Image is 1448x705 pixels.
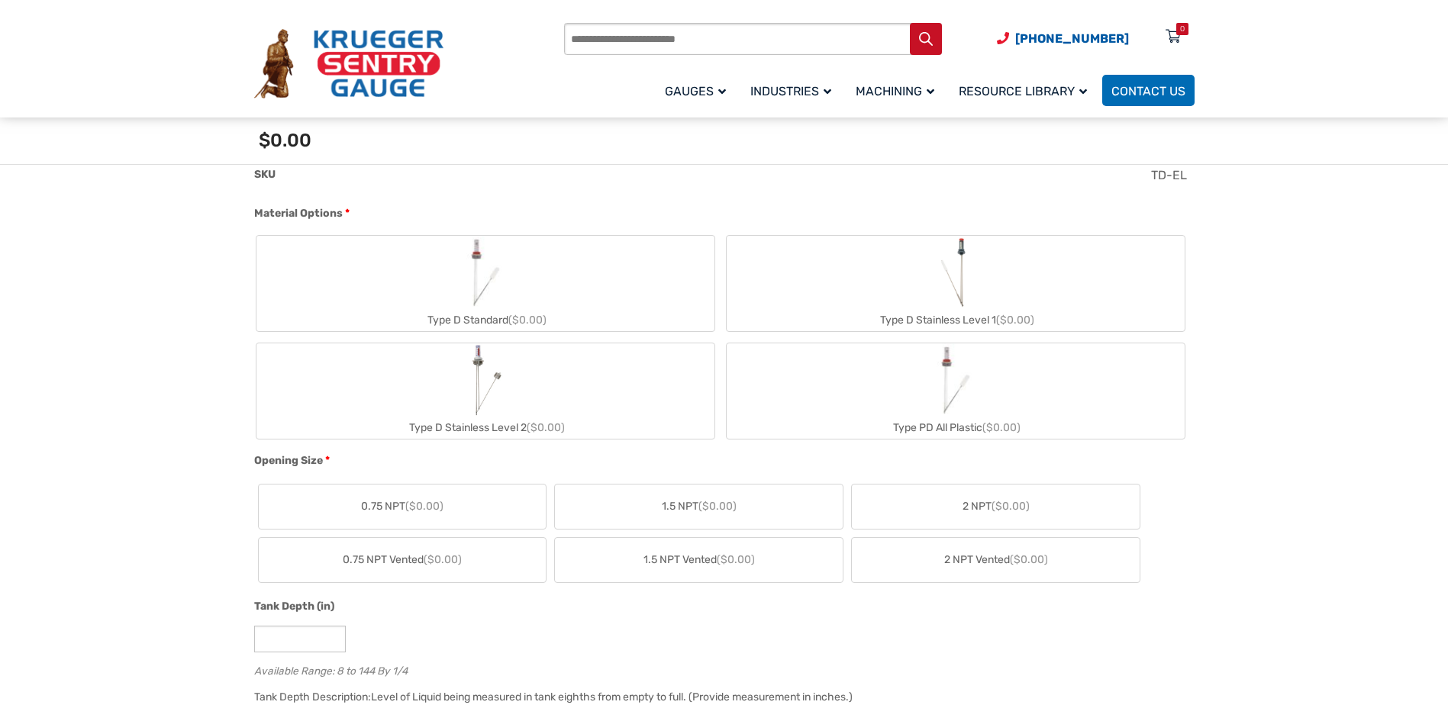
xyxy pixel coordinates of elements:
[1151,168,1187,182] span: TD-EL
[727,236,1185,331] label: Type D Stainless Level 1
[727,343,1185,439] label: Type PD All Plastic
[254,662,1187,676] div: Available Range: 8 to 144 By 1/4
[361,498,443,514] span: 0.75 NPT
[963,498,1030,514] span: 2 NPT
[256,343,714,439] label: Type D Stainless Level 2
[741,72,847,108] a: Industries
[405,500,443,513] span: ($0.00)
[424,553,462,566] span: ($0.00)
[847,72,950,108] a: Machining
[371,691,853,703] div: Level of Liquid being measured in tank eighths from empty to full. (Provide measurement in inches.)
[717,553,755,566] span: ($0.00)
[256,236,714,331] label: Type D Standard
[656,72,741,108] a: Gauges
[997,29,1129,48] a: Phone Number (920) 434-8860
[643,552,755,568] span: 1.5 NPT Vented
[996,314,1034,327] span: ($0.00)
[1010,553,1048,566] span: ($0.00)
[950,72,1102,108] a: Resource Library
[856,84,934,98] span: Machining
[254,691,371,703] span: Tank Depth Description:
[750,84,831,98] span: Industries
[343,552,462,568] span: 0.75 NPT Vented
[254,168,276,181] span: SKU
[982,421,1021,434] span: ($0.00)
[325,452,330,468] abbr: required
[727,309,1185,331] div: Type D Stainless Level 1
[992,500,1030,513] span: ($0.00)
[944,552,1048,568] span: 2 NPT Vented
[256,309,714,331] div: Type D Standard
[527,421,565,434] span: ($0.00)
[698,500,737,513] span: ($0.00)
[1180,23,1185,35] div: 0
[256,417,714,439] div: Type D Stainless Level 2
[665,84,726,98] span: Gauges
[259,130,311,151] span: $0.00
[727,417,1185,439] div: Type PD All Plastic
[959,84,1087,98] span: Resource Library
[662,498,737,514] span: 1.5 NPT
[254,207,343,220] span: Material Options
[254,454,323,467] span: Opening Size
[1015,31,1129,46] span: [PHONE_NUMBER]
[254,600,334,613] span: Tank Depth (in)
[1111,84,1185,98] span: Contact Us
[508,314,547,327] span: ($0.00)
[254,29,443,99] img: Krueger Sentry Gauge
[345,205,350,221] abbr: required
[935,236,976,309] img: Chemical Sight Gauge
[1102,75,1195,106] a: Contact Us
